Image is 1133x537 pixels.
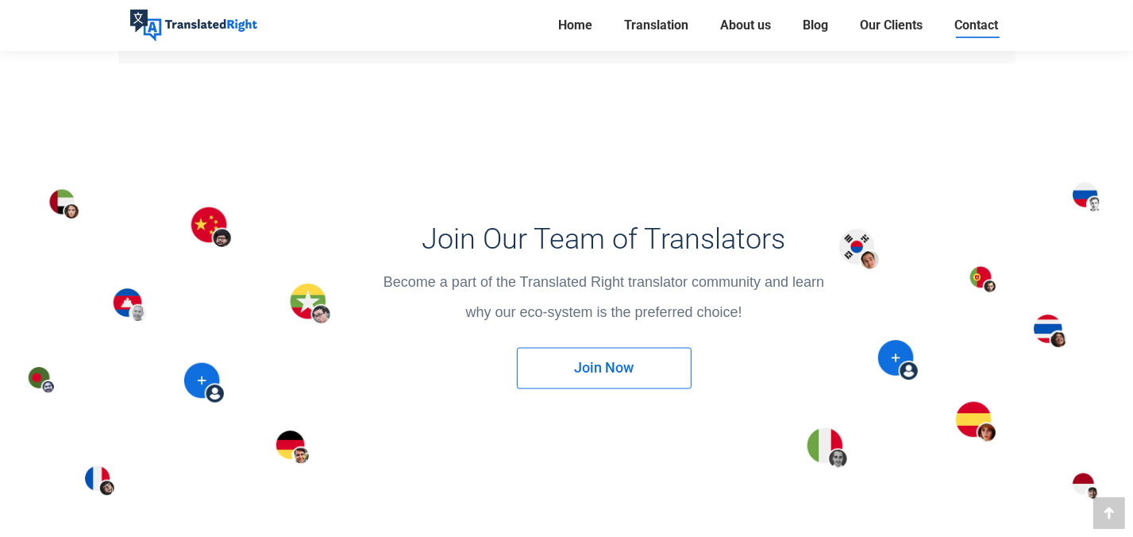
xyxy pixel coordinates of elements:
a: Translation [620,14,694,37]
img: Translated Right [130,10,257,41]
a: Join Now [517,348,692,389]
p: why our eco-system is the preferred choice! [279,302,929,324]
span: Join Now [574,361,634,377]
span: Home [559,17,593,33]
a: Home [554,14,598,37]
a: Our Clients [856,14,928,37]
h3: Join Our Team of Translators [279,222,929,256]
span: Translation [625,17,689,33]
div: Become a part of the Translated Right translator community and learn [279,272,929,324]
span: Our Clients [861,17,923,33]
span: Blog [804,17,829,33]
span: Contact [955,17,999,33]
a: Blog [799,14,834,37]
a: About us [716,14,777,37]
a: Contact [950,14,1004,37]
span: About us [721,17,772,33]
